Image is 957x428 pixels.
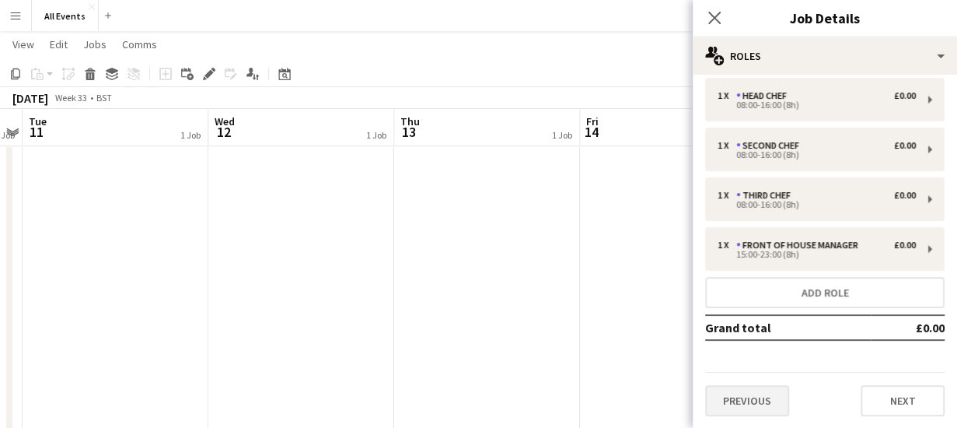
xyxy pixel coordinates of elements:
[180,129,201,141] div: 1 Job
[894,240,916,251] div: £0.00
[736,90,793,101] div: Head Chef
[116,34,163,54] a: Comms
[736,140,805,151] div: Second Chef
[693,8,957,28] h3: Job Details
[398,123,420,141] span: 13
[718,190,736,201] div: 1 x
[122,37,157,51] span: Comms
[44,34,74,54] a: Edit
[894,90,916,101] div: £0.00
[96,92,112,103] div: BST
[871,315,945,340] td: £0.00
[736,240,864,251] div: Front of House Manager
[83,37,107,51] span: Jobs
[400,114,420,128] span: Thu
[12,90,48,106] div: [DATE]
[51,92,90,103] span: Week 33
[6,34,40,54] a: View
[861,385,945,416] button: Next
[586,114,599,128] span: Fri
[718,240,736,251] div: 1 x
[705,385,789,416] button: Previous
[26,123,47,141] span: 11
[705,315,871,340] td: Grand total
[584,123,599,141] span: 14
[215,114,235,128] span: Wed
[736,190,797,201] div: Third Chef
[50,37,68,51] span: Edit
[718,101,916,109] div: 08:00-16:00 (8h)
[77,34,113,54] a: Jobs
[29,114,47,128] span: Tue
[718,251,916,258] div: 15:00-23:00 (8h)
[718,140,736,151] div: 1 x
[693,37,957,75] div: Roles
[552,129,572,141] div: 1 Job
[894,140,916,151] div: £0.00
[718,201,916,209] div: 08:00-16:00 (8h)
[212,123,235,141] span: 12
[12,37,34,51] span: View
[366,129,386,141] div: 1 Job
[894,190,916,201] div: £0.00
[32,1,99,31] button: All Events
[705,277,945,308] button: Add role
[718,90,736,101] div: 1 x
[718,151,916,159] div: 08:00-16:00 (8h)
